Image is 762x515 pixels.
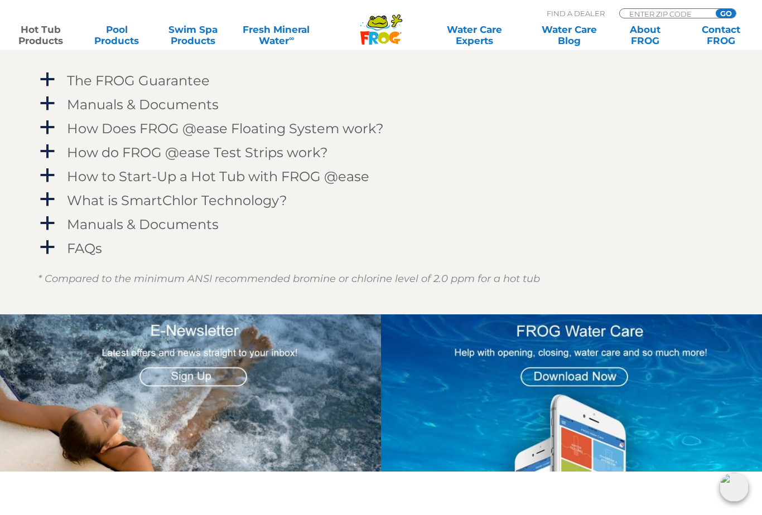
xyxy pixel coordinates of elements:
[11,24,70,46] a: Hot TubProducts
[39,119,56,136] span: a
[539,24,599,46] a: Water CareBlog
[38,273,540,285] em: * Compared to the minimum ANSI recommended bromine or chlorine level of 2.0 ppm for a hot tub
[38,118,724,139] a: a How Does FROG @ease Floating System work?
[67,121,384,136] h4: How Does FROG @ease Floating System work?
[67,145,328,160] h4: How do FROG @ease Test Strips work?
[39,191,56,208] span: a
[289,34,294,42] sup: ∞
[67,241,102,256] h4: FAQs
[38,214,724,235] a: a Manuals & Documents
[628,9,703,18] input: Zip Code Form
[38,190,724,211] a: a What is SmartChlor Technology?
[239,24,314,46] a: Fresh MineralWater∞
[39,143,56,160] span: a
[381,314,762,472] img: App Graphic
[38,142,724,163] a: a How do FROG @ease Test Strips work?
[39,167,56,184] span: a
[39,71,56,88] span: a
[163,24,223,46] a: Swim SpaProducts
[426,24,522,46] a: Water CareExperts
[692,24,751,46] a: ContactFROG
[39,239,56,256] span: a
[67,193,287,208] h4: What is SmartChlor Technology?
[67,73,210,88] h4: The FROG Guarantee
[716,9,736,18] input: GO
[67,217,219,232] h4: Manuals & Documents
[38,238,724,259] a: a FAQs
[720,473,749,502] img: openIcon
[87,24,146,46] a: PoolProducts
[39,215,56,232] span: a
[547,8,605,18] p: Find A Dealer
[67,97,219,112] h4: Manuals & Documents
[38,166,724,187] a: a How to Start-Up a Hot Tub with FROG @ease
[616,24,675,46] a: AboutFROG
[38,94,724,115] a: a Manuals & Documents
[38,70,724,91] a: a The FROG Guarantee
[67,169,369,184] h4: How to Start-Up a Hot Tub with FROG @ease
[39,95,56,112] span: a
